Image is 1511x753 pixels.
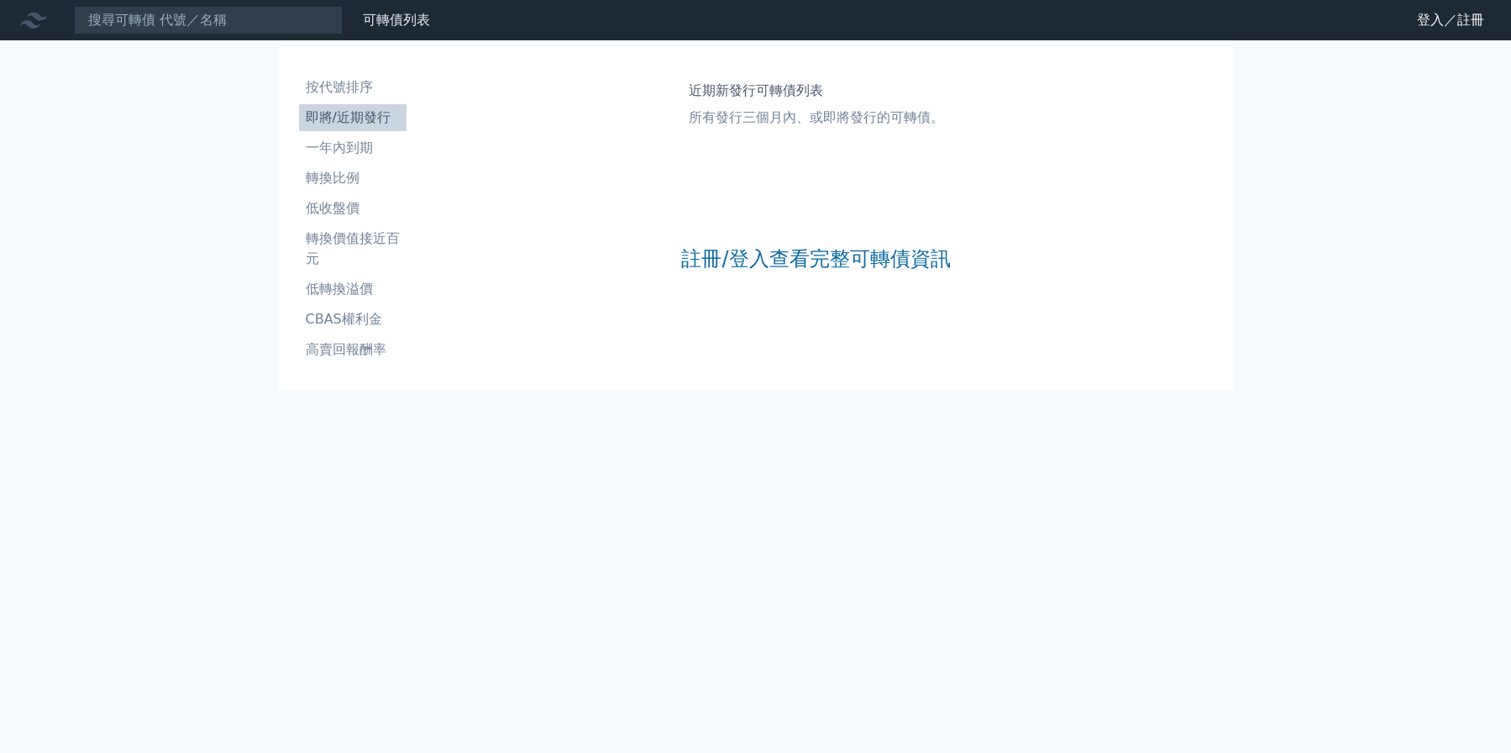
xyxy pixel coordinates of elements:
[299,306,407,333] a: CBAS權利金
[299,104,407,131] a: 即將/近期發行
[299,309,407,329] li: CBAS權利金
[689,81,944,101] h1: 近期新發行可轉債列表
[689,108,944,128] p: 所有發行三個月內、或即將發行的可轉債。
[299,276,407,303] a: 低轉換溢價
[299,165,407,192] a: 轉換比例
[299,229,407,269] li: 轉換價值接近百元
[299,138,407,158] li: 一年內到期
[681,245,950,272] a: 註冊/登入查看完整可轉債資訊
[1403,7,1498,34] a: 登入／註冊
[74,6,343,34] input: 搜尋可轉債 代號／名稱
[299,168,407,188] li: 轉換比例
[299,198,407,219] li: 低收盤價
[299,134,407,161] a: 一年內到期
[363,12,430,28] a: 可轉債列表
[299,74,407,101] a: 按代號排序
[299,77,407,97] li: 按代號排序
[299,195,407,222] a: 低收盤價
[299,340,407,360] li: 高賣回報酬率
[299,336,407,363] a: 高賣回報酬率
[299,108,407,128] li: 即將/近期發行
[299,279,407,299] li: 低轉換溢價
[299,225,407,272] a: 轉換價值接近百元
